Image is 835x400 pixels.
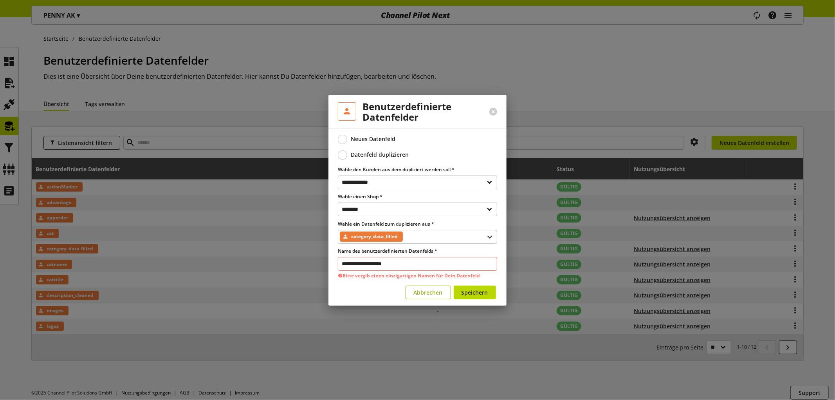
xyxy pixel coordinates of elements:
div: Datenfeld duplizieren [351,151,409,158]
label: Wähle ein Datenfeld zum duplizieren aus * [338,221,497,228]
span: Wähle einen Shop * [338,193,382,200]
span: Abbrechen [414,288,443,297]
div: Wähle ein Datenfeld zum duplizieren aus * [338,221,497,244]
span: category_data_filled [351,232,398,241]
button: Speichern [454,286,496,299]
span: Speichern [462,288,488,297]
p: Bitte vergib einen einzigartigen Namen für Dein Datenfeld [338,272,497,279]
button: Abbrechen [406,286,451,299]
h2: Benutzerdefinierte Datenfelder [362,101,471,122]
span: Name des benutzerdefinierten Datenfelds * [338,248,437,254]
div: Neues Datenfeld [351,136,396,143]
span: Wähle den Kunden aus dem dupliziert werden soll * [338,166,454,173]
